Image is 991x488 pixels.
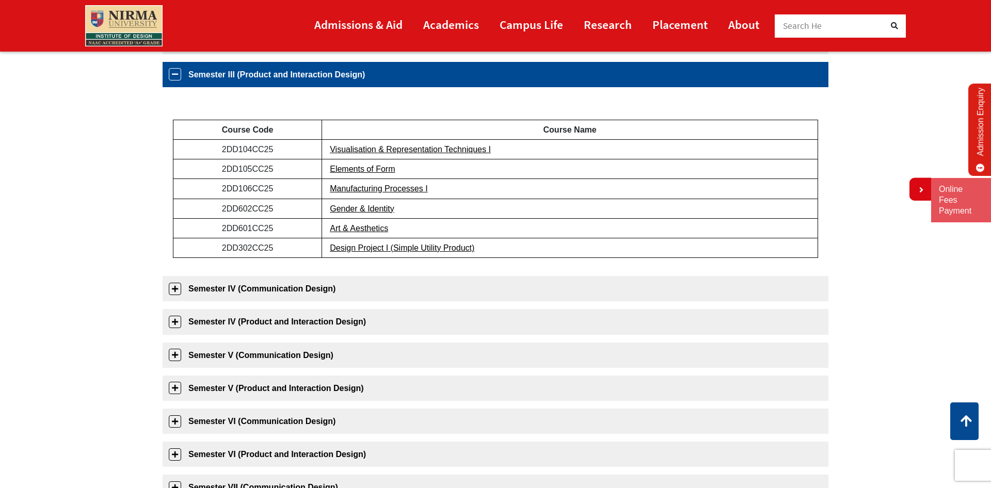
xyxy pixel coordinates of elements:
[173,218,322,238] td: 2DD601CC25
[163,276,828,301] a: Semester IV (Communication Design)
[423,13,479,36] a: Academics
[500,13,563,36] a: Campus Life
[330,184,427,193] a: Manufacturing Processes I
[163,62,828,87] a: Semester III (Product and Interaction Design)
[330,243,474,252] a: Design Project I (Simple Utility Product)
[173,140,322,159] td: 2DD104CC25
[322,120,818,139] td: Course Name
[173,120,322,139] td: Course Code
[85,5,163,46] img: main_logo
[330,165,395,173] a: Elements of Form
[173,179,322,199] td: 2DD106CC25
[652,13,708,36] a: Placement
[173,238,322,258] td: 2DD302CC25
[728,13,759,36] a: About
[163,343,828,368] a: Semester V (Communication Design)
[584,13,632,36] a: Research
[330,224,388,233] a: Art & Aesthetics
[163,442,828,467] a: Semester VI (Product and Interaction Design)
[314,13,403,36] a: Admissions & Aid
[330,204,394,213] a: Gender & Identity
[163,309,828,334] a: Semester IV (Product and Interaction Design)
[163,409,828,434] a: Semester VI (Communication Design)
[173,159,322,179] td: 2DD105CC25
[330,145,491,154] a: Visualisation & Representation Techniques I
[939,184,983,216] a: Online Fees Payment
[173,199,322,218] td: 2DD602CC25
[163,376,828,401] a: Semester V (Product and Interaction Design)
[783,20,822,31] span: Search He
